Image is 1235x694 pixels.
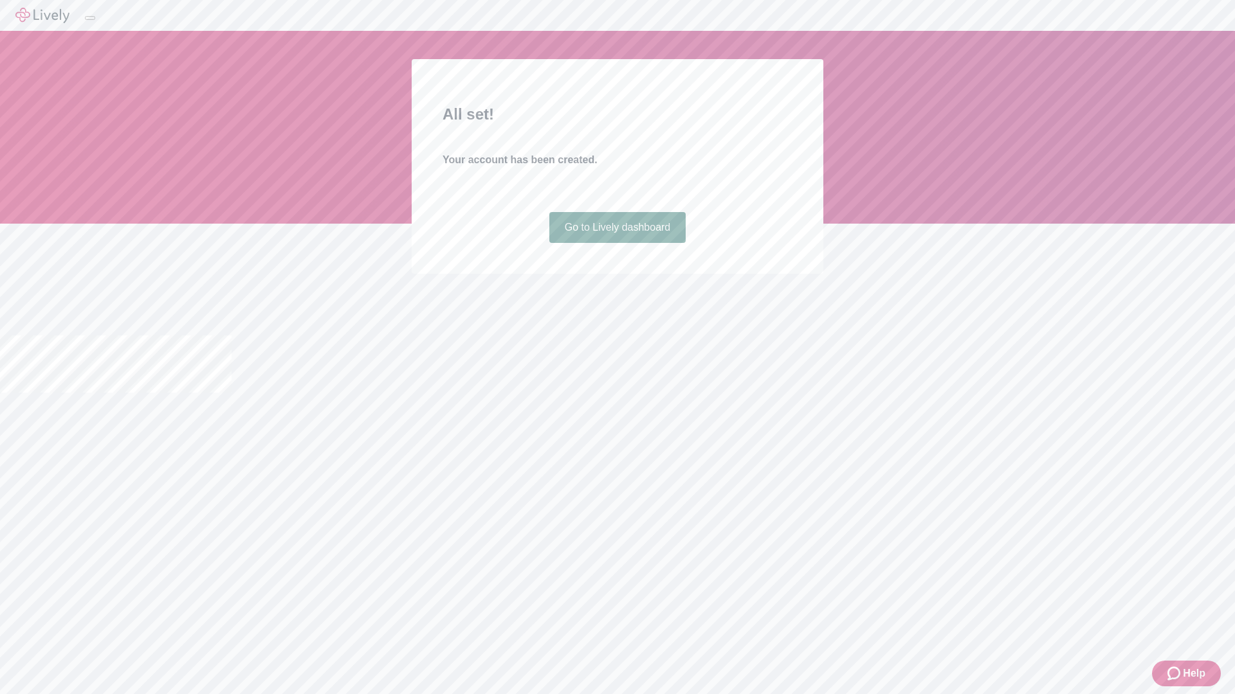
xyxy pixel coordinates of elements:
[549,212,686,243] a: Go to Lively dashboard
[15,8,69,23] img: Lively
[1183,666,1205,681] span: Help
[443,152,792,168] h4: Your account has been created.
[1167,666,1183,681] svg: Zendesk support icon
[443,103,792,126] h2: All set!
[85,16,95,20] button: Log out
[1152,661,1221,686] button: Zendesk support iconHelp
